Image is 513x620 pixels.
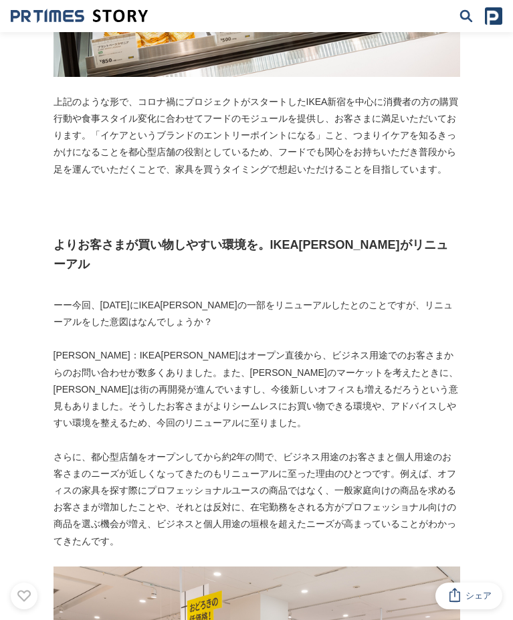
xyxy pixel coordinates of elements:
p: さらに、都心型店舗をオープンしてから約2年の間で、ビジネス用途のお客さまと個人用途のお客さまのニーズが近しくなってきたのもリニューアルに至った理由のひとつです。例えば、オフィスの家具を探す際にプ... [54,449,460,550]
span: シェア [466,590,492,602]
p: 上記のような形で、コロナ禍にプロジェクトがスタートしたIKEA新宿を中心に消費者の方の購買行動や食事スタイル変化に合わせてフードのモジュールを提供し、お客さまに満足いただいております。「イケアと... [54,94,460,178]
button: シェア [435,583,502,609]
img: 成果の裏側にあるストーリーをメディアに届ける [11,9,148,23]
strong: よりお客さまが買い物しやすい環境を。IKEA[PERSON_NAME]がリニューアル [54,238,448,271]
img: prtimes [485,7,502,25]
p: ーー今回、[DATE]にIKEA[PERSON_NAME]の一部をリニューアルしたとのことですが、リニューアルをした意図はなんでしょうか？ [54,297,460,330]
p: [PERSON_NAME]：IKEA[PERSON_NAME]はオープン直後から、ビジネス用途でのお客さまからのお問い合わせが数多くありました。また、[PERSON_NAME]のマーケットを考え... [54,347,460,431]
a: 成果の裏側にあるストーリーをメディアに届ける 成果の裏側にあるストーリーをメディアに届ける [11,9,148,23]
